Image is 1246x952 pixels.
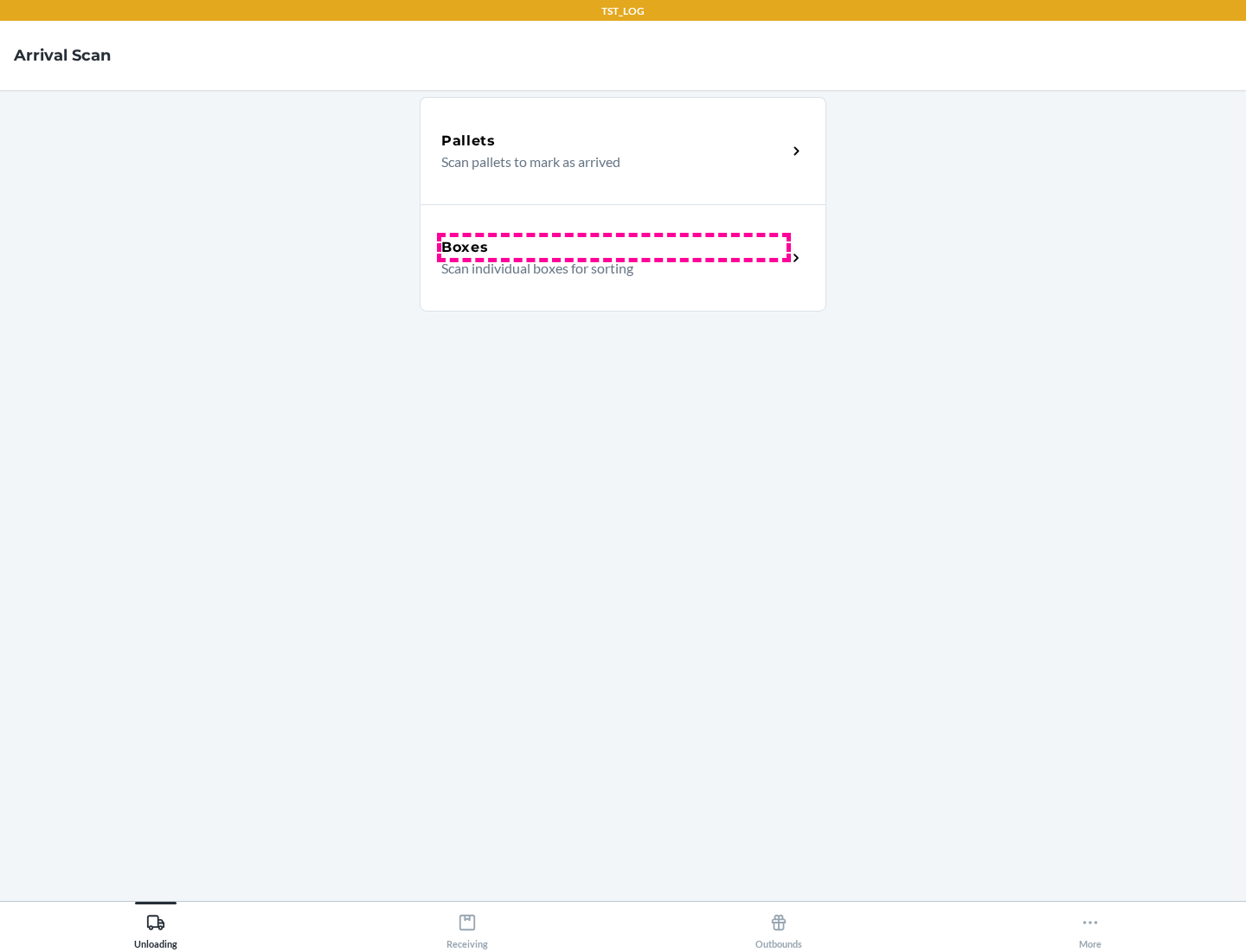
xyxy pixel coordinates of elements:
[755,906,802,949] div: Outbounds
[623,902,934,949] button: Outbounds
[420,97,826,204] a: PalletsScan pallets to mark as arrived
[1079,906,1101,949] div: More
[420,204,826,312] a: BoxesScan individual boxes for sorting
[934,902,1246,949] button: More
[441,258,773,279] p: Scan individual boxes for sorting
[134,906,177,949] div: Unloading
[441,131,496,151] h5: Pallets
[14,44,111,67] h4: Arrival Scan
[311,902,623,949] button: Receiving
[446,906,488,949] div: Receiving
[441,237,489,258] h5: Boxes
[601,3,645,19] p: TST_LOG
[441,151,773,172] p: Scan pallets to mark as arrived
